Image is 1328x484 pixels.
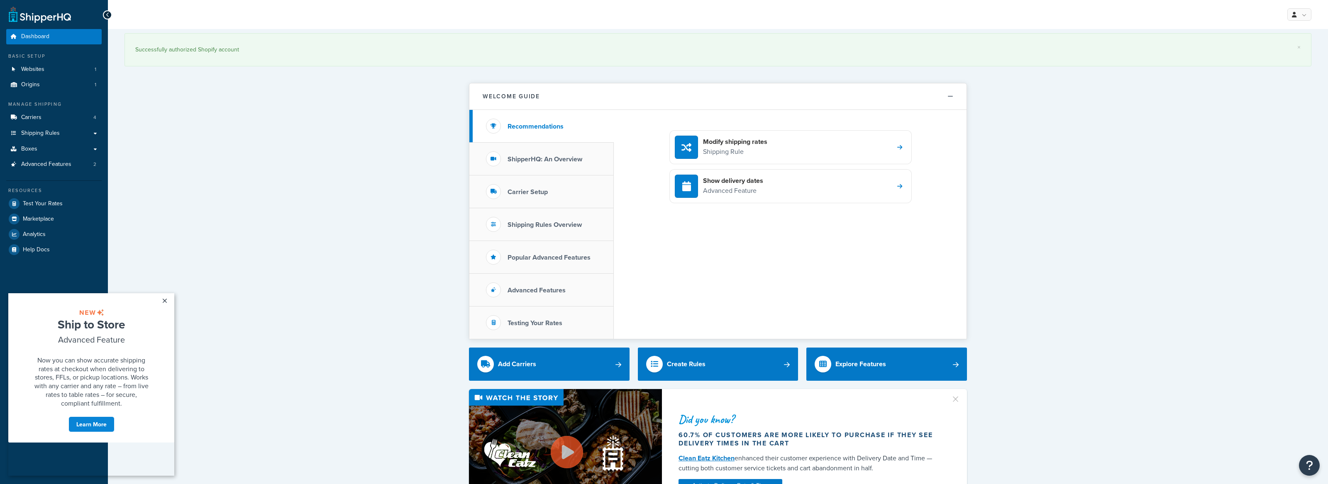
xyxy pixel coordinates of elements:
h3: ShipperHQ: An Overview [508,156,582,163]
li: Origins [6,77,102,92]
button: Open Resource Center [1299,455,1320,476]
span: Boxes [21,146,37,153]
span: 4 [93,114,96,121]
h3: Advanced Features [508,287,566,294]
div: Manage Shipping [6,101,102,108]
a: Websites1 [6,62,102,77]
h4: Modify shipping rates [703,137,767,146]
div: Create Rules [667,358,705,370]
h3: Popular Advanced Features [508,254,591,261]
a: × [1297,44,1301,51]
p: Advanced Feature [703,185,763,196]
div: Explore Features [835,358,886,370]
div: Successfully authorized Shopify account [135,44,1301,56]
h4: Show delivery dates [703,176,763,185]
span: Analytics [23,231,46,238]
span: Test Your Rates [23,200,63,207]
span: Carriers [21,114,41,121]
a: Carriers4 [6,110,102,125]
a: Marketplace [6,212,102,226]
span: Ship to Store [49,23,117,39]
a: Shipping Rules [6,126,102,141]
h3: Shipping Rules Overview [508,221,582,229]
h3: Carrier Setup [508,188,548,196]
a: Clean Eatz Kitchen [679,453,735,463]
span: Marketplace [23,216,54,223]
a: Test Your Rates [6,196,102,211]
p: Shipping Rule [703,146,767,157]
span: Websites [21,66,44,73]
li: Advanced Features [6,157,102,172]
div: Add Carriers [498,358,536,370]
div: Resources [6,187,102,194]
li: Carriers [6,110,102,125]
span: Shipping Rules [21,130,60,137]
span: Dashboard [21,33,49,40]
span: 1 [95,81,96,88]
a: Learn More [60,123,106,139]
span: Now you can show accurate shipping rates at checkout when delivering to stores, FFLs, or pickup l... [26,62,140,114]
div: Did you know? [679,413,941,425]
a: Add Carriers [469,348,630,381]
a: Advanced Features2 [6,157,102,172]
div: 60.7% of customers are more likely to purchase if they see delivery times in the cart [679,431,941,448]
a: Dashboard [6,29,102,44]
span: Help Docs [23,246,50,253]
h2: Welcome Guide [483,93,540,100]
li: Websites [6,62,102,77]
a: Boxes [6,141,102,157]
span: Advanced Feature [50,40,117,52]
div: enhanced their customer experience with Delivery Date and Time — cutting both customer service ti... [679,453,941,473]
a: Explore Features [806,348,967,381]
span: Origins [21,81,40,88]
span: 1 [95,66,96,73]
a: Create Rules [638,348,798,381]
a: Analytics [6,227,102,242]
span: 2 [93,161,96,168]
button: Welcome Guide [469,83,967,110]
a: Help Docs [6,242,102,257]
div: Basic Setup [6,53,102,60]
h3: Recommendations [508,123,564,130]
span: Advanced Features [21,161,71,168]
a: Origins1 [6,77,102,92]
h3: Testing Your Rates [508,319,562,327]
